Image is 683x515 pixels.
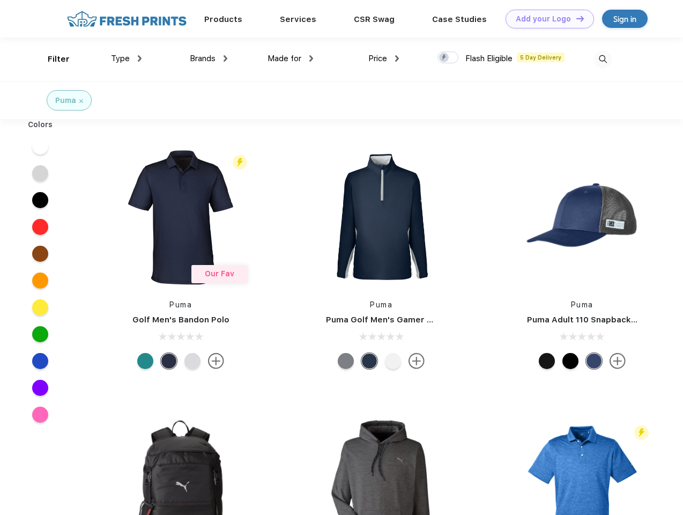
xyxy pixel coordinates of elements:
[208,353,224,369] img: more.svg
[594,50,612,68] img: desktop_search.svg
[562,353,578,369] div: Pma Blk Pma Blk
[268,54,301,63] span: Made for
[409,353,425,369] img: more.svg
[602,10,648,28] a: Sign in
[233,155,247,170] img: flash_active_toggle.svg
[610,353,626,369] img: more.svg
[161,353,177,369] div: Navy Blazer
[338,353,354,369] div: Quiet Shade
[204,14,242,24] a: Products
[109,146,252,289] img: func=resize&h=266
[354,14,395,24] a: CSR Swag
[184,353,201,369] div: High Rise
[169,300,192,309] a: Puma
[395,55,399,62] img: dropdown.png
[111,54,130,63] span: Type
[224,55,227,62] img: dropdown.png
[48,53,70,65] div: Filter
[571,300,593,309] a: Puma
[20,119,61,130] div: Colors
[539,353,555,369] div: Pma Blk with Pma Blk
[280,14,316,24] a: Services
[132,315,229,325] a: Golf Men's Bandon Polo
[309,55,313,62] img: dropdown.png
[138,55,142,62] img: dropdown.png
[613,13,636,25] div: Sign in
[576,16,584,21] img: DT
[79,99,83,103] img: filter_cancel.svg
[517,53,565,62] span: 5 Day Delivery
[361,353,377,369] div: Navy Blazer
[511,146,654,289] img: func=resize&h=266
[137,353,153,369] div: Green Lagoon
[385,353,401,369] div: Bright White
[634,425,649,440] img: flash_active_toggle.svg
[368,54,387,63] span: Price
[190,54,216,63] span: Brands
[205,269,234,278] span: Our Fav
[310,146,452,289] img: func=resize&h=266
[370,300,392,309] a: Puma
[586,353,602,369] div: Peacoat with Qut Shd
[64,10,190,28] img: fo%20logo%202.webp
[55,95,76,106] div: Puma
[516,14,571,24] div: Add your Logo
[465,54,513,63] span: Flash Eligible
[326,315,495,325] a: Puma Golf Men's Gamer Golf Quarter-Zip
